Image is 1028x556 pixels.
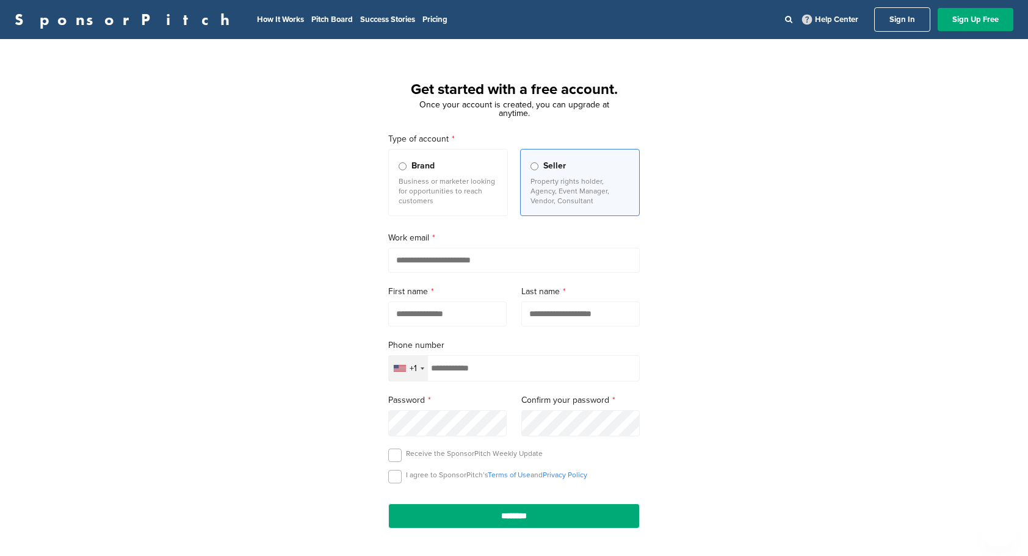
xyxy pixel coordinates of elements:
[543,159,566,173] span: Seller
[979,507,1018,546] iframe: Button to launch messaging window
[410,364,417,373] div: +1
[800,12,861,27] a: Help Center
[15,12,237,27] a: SponsorPitch
[406,470,587,480] p: I agree to SponsorPitch’s and
[406,449,543,458] p: Receive the SponsorPitch Weekly Update
[521,285,640,298] label: Last name
[388,231,640,245] label: Work email
[388,339,640,352] label: Phone number
[419,99,609,118] span: Once your account is created, you can upgrade at anytime.
[360,15,415,24] a: Success Stories
[374,79,654,101] h1: Get started with a free account.
[530,176,629,206] p: Property rights holder, Agency, Event Manager, Vendor, Consultant
[389,356,428,381] div: Selected country
[521,394,640,407] label: Confirm your password
[543,471,587,479] a: Privacy Policy
[257,15,304,24] a: How It Works
[530,162,538,170] input: Seller Property rights holder, Agency, Event Manager, Vendor, Consultant
[388,394,507,407] label: Password
[411,159,435,173] span: Brand
[488,471,530,479] a: Terms of Use
[422,15,447,24] a: Pricing
[399,162,407,170] input: Brand Business or marketer looking for opportunities to reach customers
[388,285,507,298] label: First name
[399,176,498,206] p: Business or marketer looking for opportunities to reach customers
[874,7,930,32] a: Sign In
[311,15,353,24] a: Pitch Board
[388,132,640,146] label: Type of account
[938,8,1013,31] a: Sign Up Free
